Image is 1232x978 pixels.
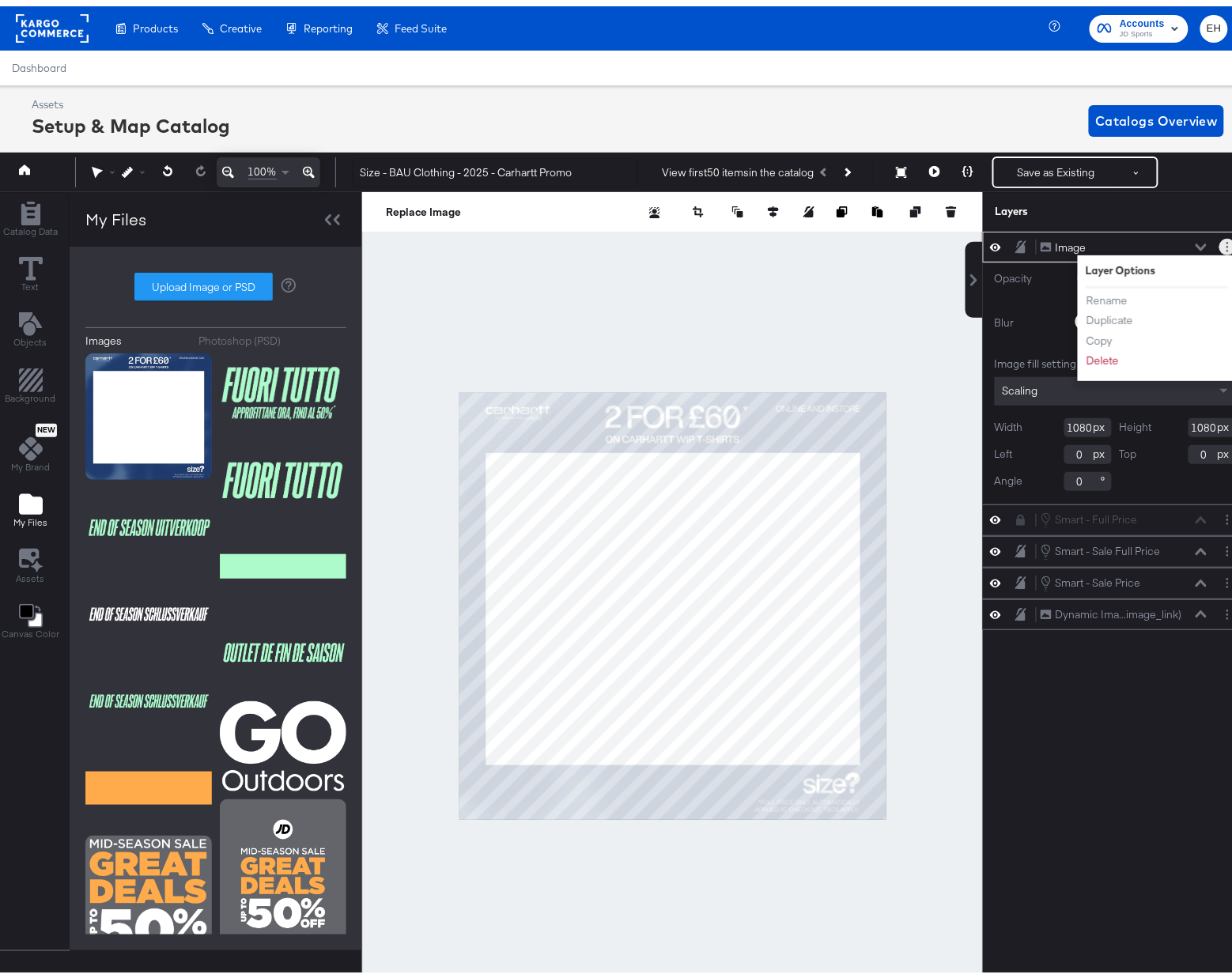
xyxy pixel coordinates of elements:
button: Image [1040,233,1087,250]
div: Image [1056,234,1087,249]
label: Height [1120,413,1152,429]
button: EH [1200,9,1228,36]
span: New [36,419,57,429]
button: Save as Existing [994,152,1117,180]
button: Delete [1086,347,1120,364]
span: Feed Suite [395,16,447,28]
label: Opacity [995,265,1066,280]
button: AccountsJD Sports [1090,9,1189,36]
div: Smart - Sale Full Price [1056,538,1161,553]
span: My Brand [11,455,50,467]
span: Creative [220,16,262,28]
button: Dynamic Ima...image_link) [1040,600,1183,617]
div: Layers [996,198,1157,213]
span: Assets [17,566,45,579]
svg: Paste image [872,200,883,211]
svg: Copy image [837,200,848,211]
span: Text [22,274,40,287]
button: NewMy Brand [2,413,59,472]
span: Background [6,386,56,398]
button: Copy [1086,327,1113,343]
button: Photoshop (PSD) [199,327,347,342]
span: Reporting [304,16,353,28]
span: JD Sports [1120,22,1165,35]
button: Duplicate [1086,306,1134,323]
div: Setup & Map Catalog [32,106,230,133]
label: Blur [995,309,1066,324]
span: Catalog Data [3,219,58,232]
button: Text [9,247,52,293]
span: Accounts [1120,9,1165,26]
label: Angle [995,467,1023,482]
button: Next Product [836,152,858,180]
label: Left [995,440,1013,455]
button: Add Text [5,303,57,348]
span: Catalogs Overview [1095,104,1218,126]
button: Smart - Sale Price [1040,568,1142,586]
div: Dynamic Ima...image_link) [1056,601,1182,616]
button: Add Files [4,482,57,527]
button: Catalogs Overview [1089,99,1224,130]
button: Smart - Sale Full Price [1040,537,1162,554]
a: Dashboard [12,55,66,68]
span: 100% [248,158,277,173]
span: Canvas Color [2,621,59,634]
div: Layer Options [1086,257,1228,272]
span: Objects [14,330,47,342]
span: Scaling [1003,377,1038,391]
span: EH [1207,13,1222,32]
div: My Files [85,202,146,225]
button: Copy image [837,198,852,213]
div: Assets [32,91,230,106]
label: Top [1120,440,1137,455]
div: Images [85,327,122,342]
button: Paste image [872,198,888,213]
label: Width [995,413,1023,429]
span: My Files [13,510,47,523]
div: View first 50 items in the catalog [662,159,814,174]
button: Images [85,327,187,342]
button: Assets [7,538,55,583]
svg: Remove background [649,201,660,212]
div: Smart - Sale Price [1056,569,1141,584]
span: Products [133,16,178,28]
div: Photoshop (PSD) [199,327,282,342]
button: Replace Image [386,198,461,213]
button: Rename [1086,286,1128,303]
